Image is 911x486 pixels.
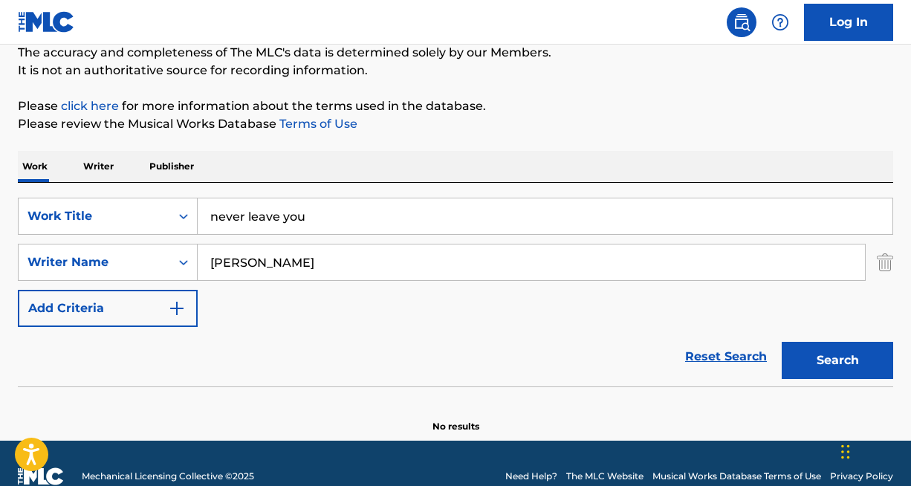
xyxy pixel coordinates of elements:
[830,470,893,483] a: Privacy Policy
[652,470,821,483] a: Musical Works Database Terms of Use
[782,342,893,379] button: Search
[145,151,198,182] p: Publisher
[18,44,893,62] p: The accuracy and completeness of The MLC's data is determined solely by our Members.
[27,207,161,225] div: Work Title
[18,467,64,485] img: logo
[276,117,357,131] a: Terms of Use
[566,470,643,483] a: The MLC Website
[18,11,75,33] img: MLC Logo
[877,244,893,281] img: Delete Criterion
[18,62,893,80] p: It is not an authoritative source for recording information.
[168,299,186,317] img: 9d2ae6d4665cec9f34b9.svg
[771,13,789,31] img: help
[727,7,756,37] a: Public Search
[61,99,119,113] a: click here
[505,470,557,483] a: Need Help?
[27,253,161,271] div: Writer Name
[18,151,52,182] p: Work
[18,97,893,115] p: Please for more information about the terms used in the database.
[18,115,893,133] p: Please review the Musical Works Database
[804,4,893,41] a: Log In
[733,13,750,31] img: search
[432,402,479,433] p: No results
[678,340,774,373] a: Reset Search
[841,430,850,474] div: Drag
[765,7,795,37] div: Help
[79,151,118,182] p: Writer
[82,470,254,483] span: Mechanical Licensing Collective © 2025
[837,415,911,486] iframe: Chat Widget
[18,290,198,327] button: Add Criteria
[18,198,893,386] form: Search Form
